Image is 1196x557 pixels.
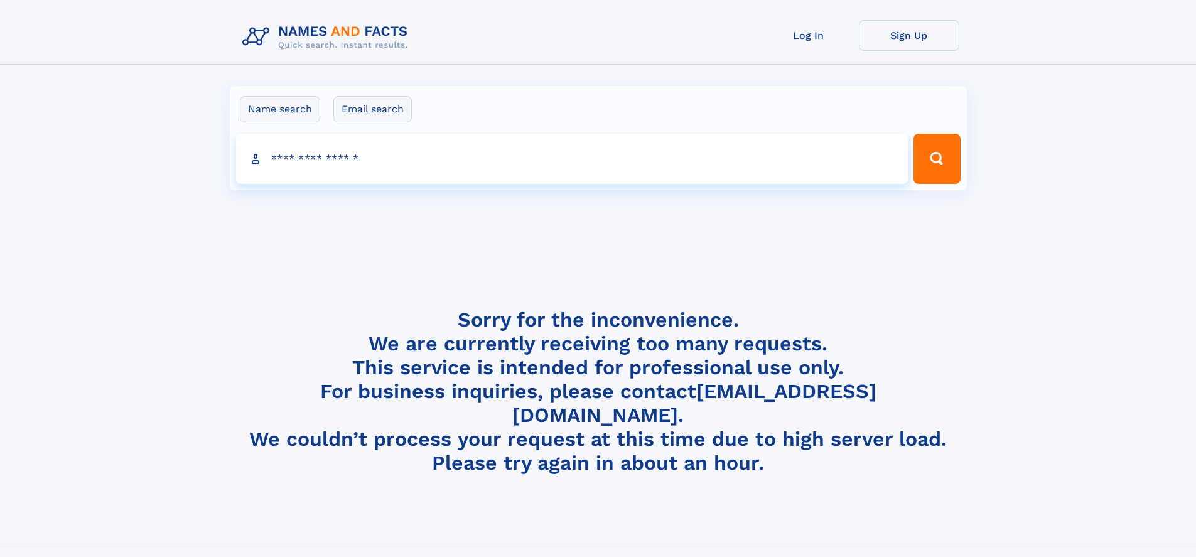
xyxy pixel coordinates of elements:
[758,20,859,51] a: Log In
[237,308,959,475] h4: Sorry for the inconvenience. We are currently receiving too many requests. This service is intend...
[913,134,960,184] button: Search Button
[236,134,908,184] input: search input
[333,96,412,122] label: Email search
[240,96,320,122] label: Name search
[237,20,418,54] img: Logo Names and Facts
[512,379,876,427] a: [EMAIL_ADDRESS][DOMAIN_NAME]
[859,20,959,51] a: Sign Up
